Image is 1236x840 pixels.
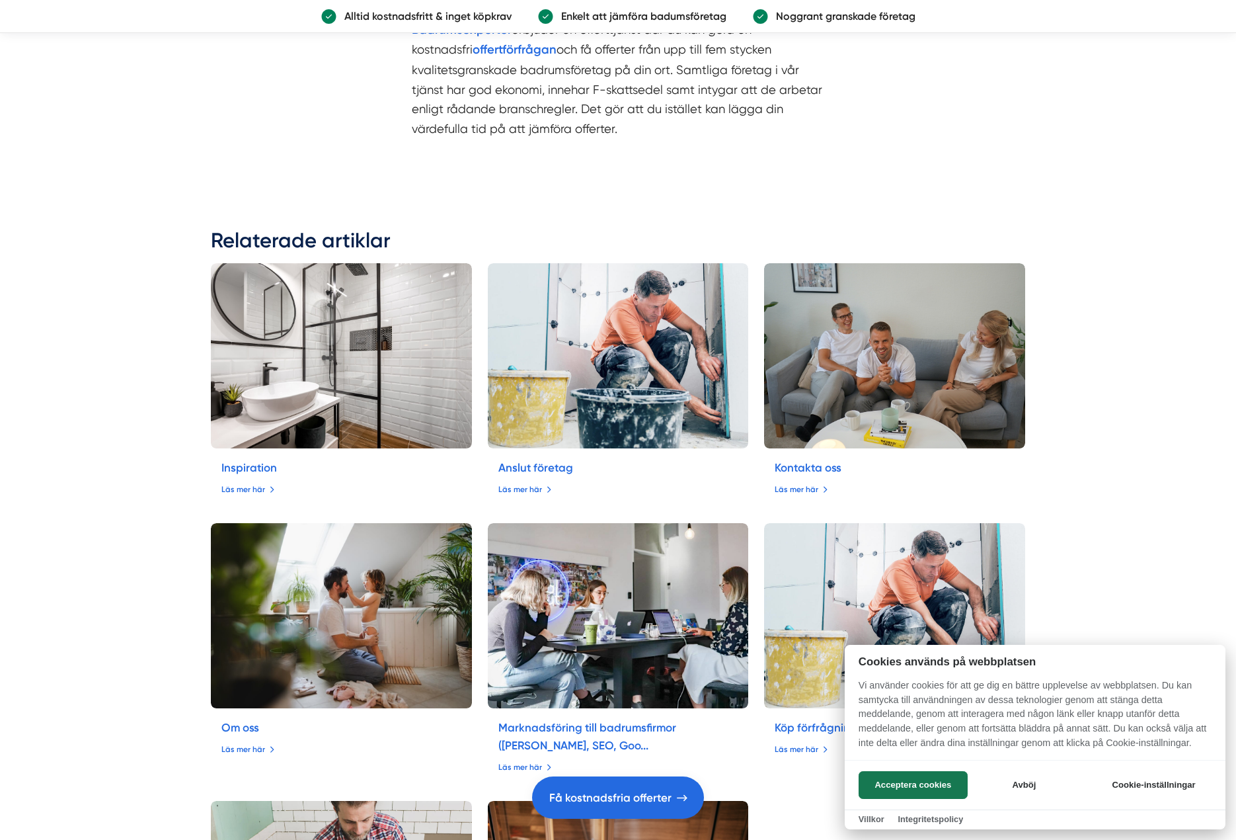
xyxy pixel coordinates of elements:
[845,655,1225,668] h2: Cookies används på webbplatsen
[859,814,884,824] a: Villkor
[845,679,1225,759] p: Vi använder cookies för att ge dig en bättre upplevelse av webbplatsen. Du kan samtycka till anvä...
[859,771,968,799] button: Acceptera cookies
[972,771,1077,799] button: Avböj
[898,814,963,824] a: Integritetspolicy
[1096,771,1212,799] button: Cookie-inställningar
